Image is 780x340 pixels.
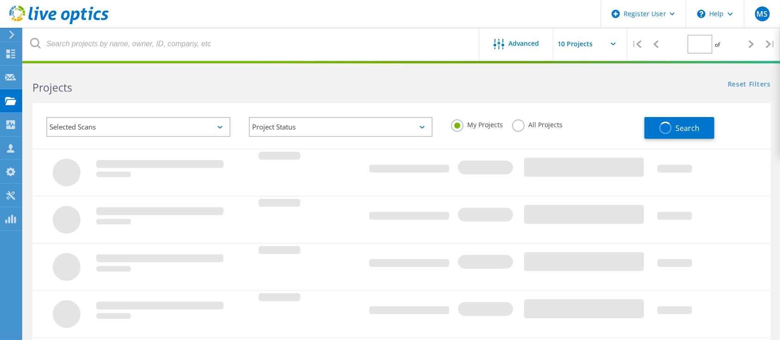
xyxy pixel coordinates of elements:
[627,28,646,61] div: |
[644,117,714,139] button: Search
[761,28,780,61] div: |
[756,10,768,18] span: MS
[9,19,109,26] a: Live Optics Dashboard
[675,123,700,133] span: Search
[509,40,539,47] span: Advanced
[249,117,433,137] div: Project Status
[728,81,771,89] a: Reset Filters
[697,10,706,18] svg: \n
[512,119,563,128] label: All Projects
[715,41,720,49] span: of
[451,119,503,128] label: My Projects
[23,28,480,60] input: Search projects by name, owner, ID, company, etc
[46,117,230,137] div: Selected Scans
[32,80,72,95] b: Projects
